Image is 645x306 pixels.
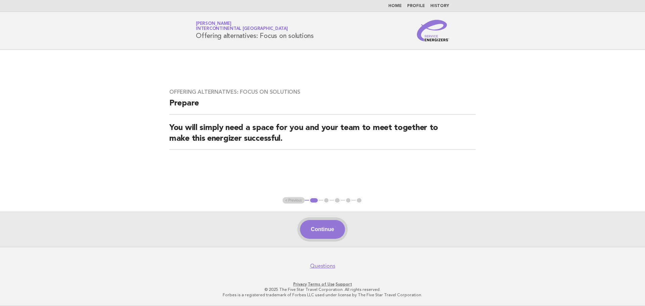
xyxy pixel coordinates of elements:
[196,27,288,31] span: InterContinental [GEOGRAPHIC_DATA]
[417,20,449,41] img: Service Energizers
[336,282,352,287] a: Support
[388,4,402,8] a: Home
[310,263,335,269] a: Questions
[117,287,528,292] p: © 2025 The Five Star Travel Corporation. All rights reserved.
[117,281,528,287] p: · ·
[407,4,425,8] a: Profile
[430,4,449,8] a: History
[308,282,335,287] a: Terms of Use
[309,197,319,204] button: 1
[117,292,528,298] p: Forbes is a registered trademark of Forbes LLC used under license by The Five Star Travel Corpora...
[293,282,307,287] a: Privacy
[300,220,345,239] button: Continue
[196,22,314,39] h1: Offering alternatives: Focus on solutions
[196,21,288,31] a: [PERSON_NAME]InterContinental [GEOGRAPHIC_DATA]
[169,123,476,150] h2: You will simply need a space for you and your team to meet together to make this energizer succes...
[169,98,476,115] h2: Prepare
[169,89,476,95] h3: Offering alternatives: Focus on solutions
